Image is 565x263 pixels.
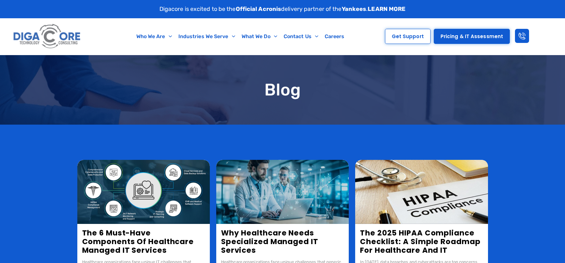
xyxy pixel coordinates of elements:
[216,160,349,224] img: Managed IT Services
[342,5,366,12] strong: Yankees
[441,34,503,39] span: Pricing & IT Assessment
[77,160,210,224] img: 6 Key Components of Healthcare Managed IT Services
[434,29,510,44] a: Pricing & IT Assessment
[221,228,318,255] a: Why Healthcare Needs Specialized Managed IT Services
[133,29,175,44] a: Who We Are
[175,29,238,44] a: Industries We Serve
[368,5,406,12] a: LEARN MORE
[159,5,406,13] p: Digacore is excited to be the delivery partner of the .
[12,21,83,52] img: Digacore logo 1
[355,160,488,224] img: HIPAA compliance checklist
[321,29,348,44] a: Careers
[360,228,480,255] a: The 2025 HIPAA Compliance Checklist: A Simple Roadmap for Healthcare and IT
[112,29,369,44] nav: Menu
[280,29,321,44] a: Contact Us
[385,29,431,44] a: Get Support
[77,81,488,99] h1: Blog
[392,34,424,39] span: Get Support
[238,29,280,44] a: What We Do
[82,228,194,255] a: The 6 Must-Have Components of Healthcare Managed IT Services
[236,5,281,12] strong: Official Acronis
